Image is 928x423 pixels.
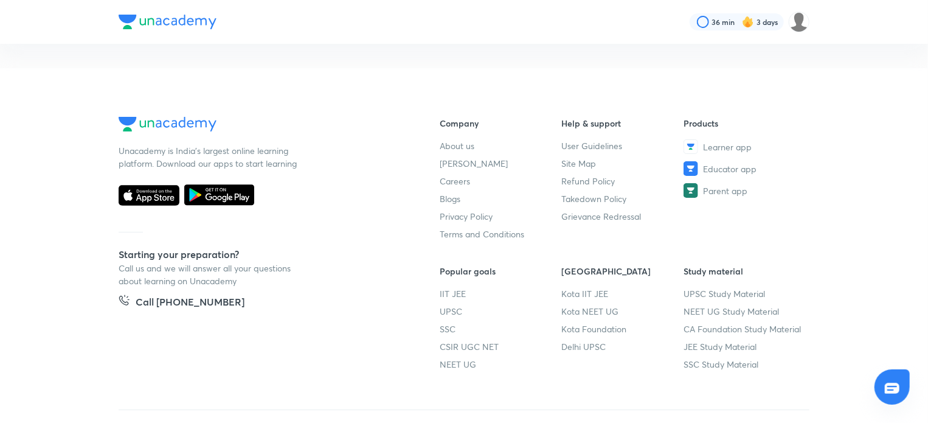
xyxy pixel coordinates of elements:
img: Learner app [684,139,698,154]
a: UPSC Study Material [684,287,806,300]
a: UPSC [440,305,562,318]
a: Terms and Conditions [440,228,562,240]
img: Sam VC [789,12,809,32]
a: CSIR UGC NET [440,340,562,353]
a: User Guidelines [562,139,684,152]
a: Kota NEET UG [562,305,684,318]
a: SSC [440,323,562,335]
a: Educator app [684,161,806,176]
span: Educator app [703,163,757,175]
a: SSC Study Material [684,358,806,371]
a: NEET UG [440,358,562,371]
a: Takedown Policy [562,192,684,205]
a: Call [PHONE_NUMBER] [119,295,244,312]
h6: Products [684,117,806,130]
p: Call us and we will answer all your questions about learning on Unacademy [119,262,301,287]
a: Delhi UPSC [562,340,684,353]
a: Blogs [440,192,562,205]
h6: [GEOGRAPHIC_DATA] [562,265,684,278]
a: Learner app [684,139,806,154]
a: JEE Study Material [684,340,806,353]
a: NEET UG Study Material [684,305,806,318]
a: Site Map [562,157,684,170]
p: Unacademy is India’s largest online learning platform. Download our apps to start learning [119,144,301,170]
img: Parent app [684,183,698,198]
img: streak [742,16,754,28]
span: Parent app [703,184,747,197]
a: Kota IIT JEE [562,287,684,300]
a: Careers [440,175,562,187]
a: Refund Policy [562,175,684,187]
h6: Help & support [562,117,684,130]
h5: Starting your preparation? [119,247,401,262]
img: Educator app [684,161,698,176]
h6: Popular goals [440,265,562,278]
a: [PERSON_NAME] [440,157,562,170]
img: Company Logo [119,117,216,131]
a: Grievance Redressal [562,210,684,223]
h6: Company [440,117,562,130]
img: Company Logo [119,15,216,29]
h5: Call [PHONE_NUMBER] [136,295,244,312]
a: Parent app [684,183,806,198]
a: CA Foundation Study Material [684,323,806,335]
span: Learner app [703,141,752,153]
a: IIT JEE [440,287,562,300]
a: About us [440,139,562,152]
a: Privacy Policy [440,210,562,223]
a: Kota Foundation [562,323,684,335]
h6: Study material [684,265,806,278]
a: Company Logo [119,117,401,135]
span: Careers [440,175,470,187]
